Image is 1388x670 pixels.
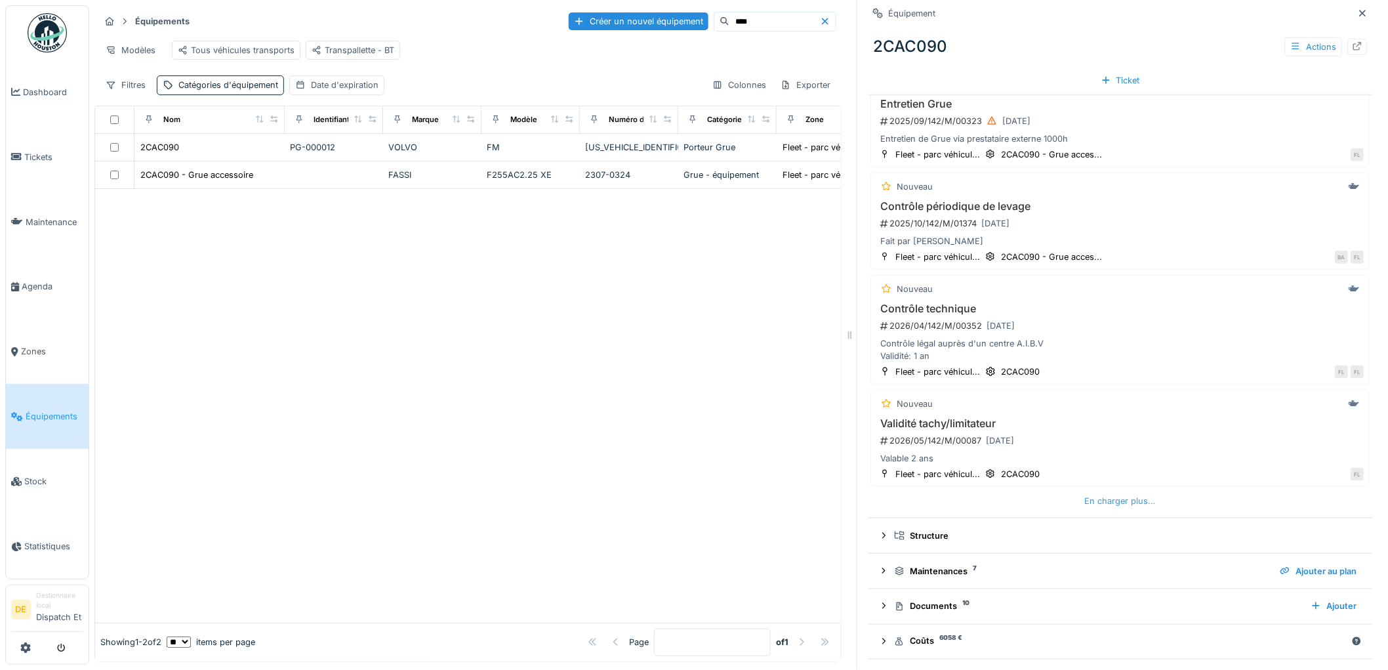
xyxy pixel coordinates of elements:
div: 2CAC090 [1001,366,1040,378]
summary: Structure [873,524,1367,548]
span: Agenda [22,280,83,293]
img: Badge_color-CXgf-gQk.svg [28,13,67,52]
a: Maintenance [6,190,89,255]
div: Identifiant interne [314,114,377,125]
span: Statistiques [24,540,83,553]
div: VOLVO [388,141,476,154]
div: 2CAC090 [868,30,1372,64]
div: Ajouter au plan [1275,562,1362,580]
div: Gestionnaire local [36,591,83,611]
div: Nom [163,114,180,125]
span: Dashboard [23,86,83,98]
div: Numéro de Série [609,114,669,125]
div: Date d'expiration [311,79,378,91]
div: PG-000012 [290,141,378,154]
div: Fait par [PERSON_NAME] [876,235,1364,247]
div: Modèles [100,41,161,60]
div: F255AC2.25 XE [487,169,575,181]
div: Coûts [894,635,1346,648]
a: Zones [6,320,89,385]
div: Colonnes [706,75,772,94]
li: DE [11,600,31,619]
div: 2CAC090 - Grue acces... [1001,148,1102,161]
div: Fleet - parc véhicul... [895,468,980,480]
div: Zone [806,114,824,125]
div: FL [1351,468,1364,481]
div: [DATE] [986,434,1014,447]
strong: Équipements [130,15,195,28]
div: FL [1351,148,1364,161]
li: Dispatch Et [36,591,83,629]
div: 2CAC090 - Grue acces... [1001,251,1102,263]
div: BA [1335,251,1348,264]
div: FL [1335,366,1348,379]
div: Structure [894,530,1357,542]
div: Nouveau [897,180,933,193]
div: Catégories d'équipement [707,114,798,125]
h3: Contrôle technique [876,303,1364,315]
div: [US_VEHICLE_IDENTIFICATION_NUMBER] [585,141,673,154]
h3: Validité tachy/limitateur [876,417,1364,430]
a: Tickets [6,125,89,190]
div: Fleet - parc véhicul... [895,251,980,263]
div: [DATE] [987,320,1015,332]
div: Exporter [775,75,836,94]
div: 2025/09/142/M/00323 [879,113,1364,129]
div: Documents [894,600,1300,613]
div: Porteur Grue [684,141,771,154]
div: Nouveau [897,398,933,410]
div: Marque [412,114,439,125]
div: items per page [167,636,255,648]
div: 2307-0324 [585,169,673,181]
div: Fleet - parc véhicules [783,141,868,154]
div: 2026/04/142/M/00352 [879,318,1364,334]
div: 2025/10/142/M/01374 [879,215,1364,232]
div: Équipement [888,7,935,20]
div: Fleet - parc véhicul... [895,366,980,378]
div: Modèle [510,114,537,125]
div: Grue - équipement [684,169,771,181]
div: Maintenances [894,565,1269,577]
a: Agenda [6,255,89,320]
div: Contrôle légal auprès d'un centre A.I.B.V Validité: 1 an [876,337,1364,362]
div: FL [1351,366,1364,379]
div: Nouveau [897,283,933,295]
strong: of 1 [776,636,788,648]
div: [DATE] [1002,115,1031,127]
span: Zones [21,345,83,358]
a: Stock [6,449,89,514]
span: Tickets [24,151,83,163]
span: Équipements [26,410,83,423]
div: 2CAC090 [1001,468,1040,480]
a: Équipements [6,384,89,449]
div: FM [487,141,575,154]
div: Ajouter [1305,598,1362,616]
div: FL [1351,251,1364,264]
div: Ticket [1095,72,1145,89]
span: Maintenance [26,216,83,228]
div: Catégories d'équipement [178,79,278,91]
div: En charger plus… [1080,492,1161,510]
summary: Coûts6058 € [873,630,1367,654]
div: 2026/05/142/M/00087 [879,432,1364,449]
div: FASSI [388,169,476,181]
div: Filtres [100,75,152,94]
a: Dashboard [6,60,89,125]
div: Transpallette - BT [312,44,394,56]
a: Statistiques [6,514,89,579]
div: Créer un nouvel équipement [569,12,708,30]
h3: Entretien Grue [876,98,1364,110]
div: Fleet - parc véhicules [783,169,868,181]
a: DE Gestionnaire localDispatch Et [11,591,83,632]
div: [DATE] [981,217,1010,230]
div: Actions [1284,37,1342,56]
div: 2CAC090 [140,141,179,154]
summary: Maintenances7Ajouter au plan [873,559,1367,583]
div: Tous véhicules transports [178,44,295,56]
div: Showing 1 - 2 of 2 [100,636,161,648]
summary: Documents10Ajouter [873,595,1367,619]
div: Valable 2 ans [876,452,1364,465]
div: Fleet - parc véhicul... [895,148,980,161]
div: Entretien de Grue via prestataire externe 1000h [876,133,1364,145]
h3: Contrôle périodique de levage [876,200,1364,213]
